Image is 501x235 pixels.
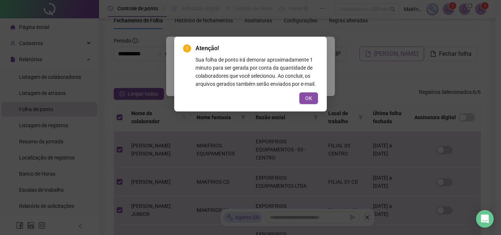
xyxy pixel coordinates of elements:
span: exclamation-circle [183,44,191,52]
button: OK [299,92,318,104]
span: Atenção! [195,44,318,53]
span: OK [305,94,312,102]
div: Open Intercom Messenger [476,210,494,228]
div: Sua folha de ponto irá demorar aproximadamente 1 minuto para ser gerada por conta da quantidade d... [195,56,318,88]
